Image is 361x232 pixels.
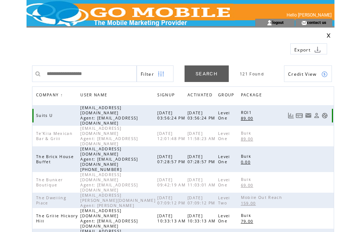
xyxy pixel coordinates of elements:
[36,131,73,141] span: Te'Kila Mexican Bar & Grill
[267,20,272,26] img: account_icon.gif
[157,154,187,164] span: [DATE] 07:28:57 PM
[240,71,264,76] span: 121 Found
[241,115,257,121] a: 89.00
[80,146,138,172] span: [EMAIL_ADDRESS][DOMAIN_NAME] Agent: [EMAIL_ADDRESS][DOMAIN_NAME] [PHONE_NUMBER]
[187,90,214,101] span: ACTIVATED
[241,213,253,218] span: Bulk
[241,201,258,206] span: 159.00
[157,195,187,206] span: [DATE] 07:09:12 PM
[321,71,328,78] img: credits.png
[80,193,155,208] span: [EMAIL_ADDRESS][PERSON_NAME][DOMAIN_NAME] Agent: [PERSON_NAME]
[241,177,253,182] span: Bulk
[187,110,217,121] span: [DATE] 03:56:24 PM
[187,131,218,141] span: [DATE] 11:58:23 AM
[241,110,253,115] span: ROI1
[36,195,66,206] span: The Dwelling Place
[80,172,138,193] span: [EMAIL_ADDRESS][DOMAIN_NAME] Agent: [EMAIL_ADDRESS][DOMAIN_NAME]
[157,131,187,141] span: [DATE] 12:01:48 PM
[288,71,317,77] span: Show Credits View
[218,154,230,164] span: Level One
[294,47,311,53] span: Export to csv file
[36,90,60,101] span: COMPANY
[36,154,74,164] span: The Brick House Buffet
[241,90,264,101] span: PACKAGE
[241,195,284,200] span: Mobile Out Reach
[36,213,78,224] span: The Grille Hickory Hill
[322,113,328,119] a: Support
[241,218,257,224] a: 79.00
[241,160,252,165] span: 0.00
[185,65,229,82] a: SEARCH
[313,113,320,119] a: View Profile
[241,182,257,188] a: 69.00
[314,46,321,53] img: download.png
[288,113,294,119] a: View Usage
[301,20,307,26] img: contact_us_icon.gif
[241,159,254,165] a: 0.00
[187,154,217,164] span: [DATE] 07:28:57 PM
[296,113,303,119] a: View Bills
[141,71,154,77] span: Show filters
[241,154,253,159] span: Bulk
[80,90,109,101] span: USER NAME
[80,126,138,146] span: [EMAIL_ADDRESS][DOMAIN_NAME] Agent: [EMAIL_ADDRESS][DOMAIN_NAME]
[187,90,216,101] a: ACTIVATED
[157,110,187,121] span: [DATE] 03:56:24 PM
[307,20,326,25] a: contact us
[157,92,176,97] a: SIGNUP
[218,110,230,121] span: Level One
[218,90,236,101] span: GROUP
[290,43,327,54] a: Export
[218,131,230,141] span: Level One
[137,65,174,82] a: Filter
[218,195,230,206] span: Level Two
[305,112,312,119] a: Resend welcome email to this user
[157,90,176,101] span: SIGNUP
[287,13,332,18] span: Hello [PERSON_NAME]
[36,113,55,118] span: Suits U
[241,200,260,206] a: 159.00
[80,105,138,126] span: [EMAIL_ADDRESS][DOMAIN_NAME] Agent: [EMAIL_ADDRESS][DOMAIN_NAME]
[158,66,164,82] img: filters.png
[187,177,218,188] span: [DATE] 11:03:01 AM
[187,213,218,224] span: [DATE] 10:33:13 AM
[241,136,255,142] span: 89.00
[241,90,266,101] a: PACKAGE
[241,131,253,136] span: Bulk
[241,116,255,121] span: 89.00
[157,177,187,188] span: [DATE] 09:42:19 AM
[272,20,284,25] a: logout
[218,213,230,224] span: Level One
[218,177,230,188] span: Level One
[241,183,255,188] span: 69.00
[80,92,109,97] a: USER NAME
[36,93,63,97] a: COMPANY↑
[80,208,138,229] span: [EMAIL_ADDRESS][DOMAIN_NAME] Agent: [EMAIL_ADDRESS][DOMAIN_NAME]
[157,213,187,224] span: [DATE] 10:33:13 AM
[36,177,63,188] span: The Bunker Boutique
[187,195,217,206] span: [DATE] 07:09:12 PM
[241,136,257,142] a: 89.00
[241,219,255,224] span: 79.00
[284,65,332,82] a: Credit View
[218,90,238,101] a: GROUP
